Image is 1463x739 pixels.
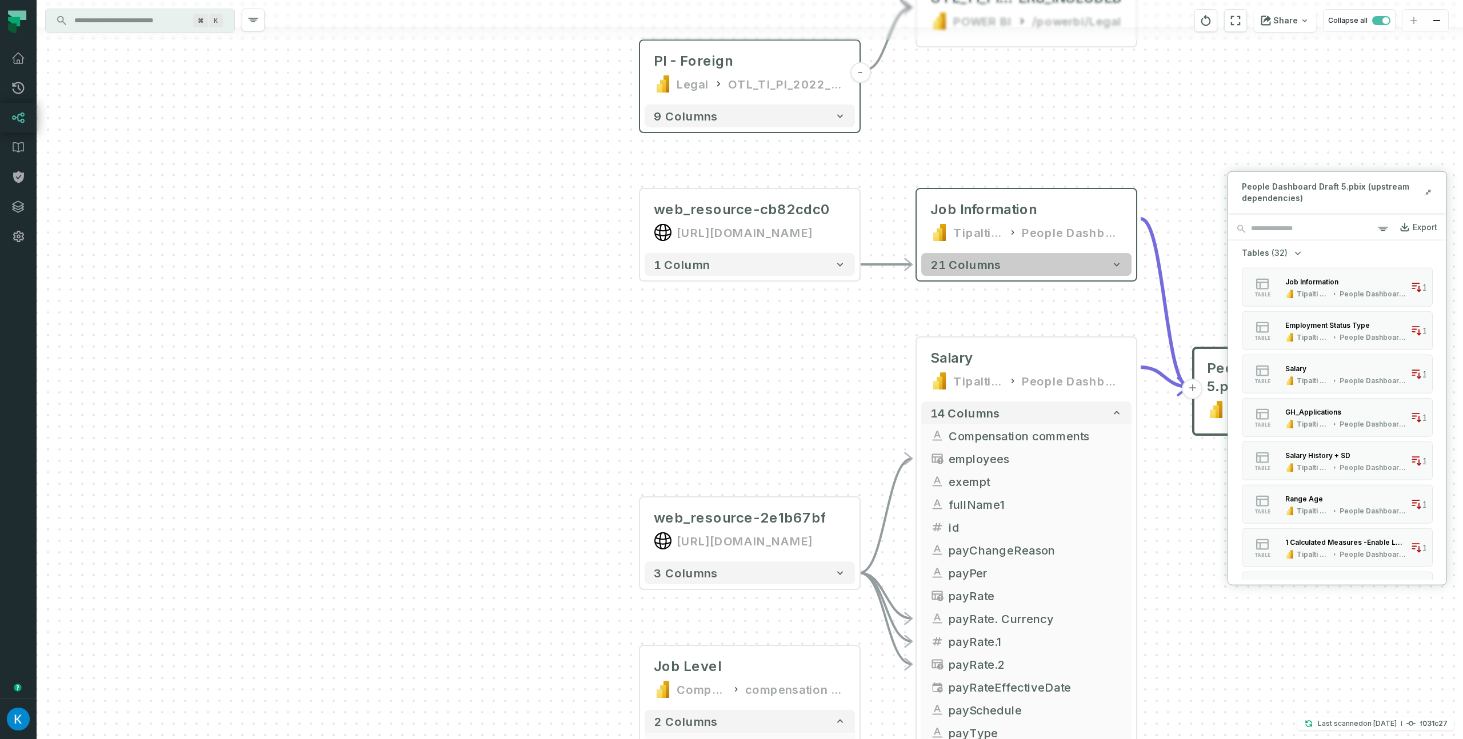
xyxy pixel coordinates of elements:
[1254,379,1270,384] span: table
[930,200,1037,219] div: Job Information
[1254,292,1270,298] span: table
[921,470,1132,493] button: exempt
[1297,290,1330,299] div: Tipalti People Dashboard
[949,656,1122,673] span: payRate.2
[677,680,727,698] div: Compensations Dashboard
[1242,311,1433,350] button: tableTipalti People DashboardPeople Dashboard Draft 51
[930,520,944,534] span: integer
[1340,290,1406,299] div: People Dashboard Draft 5
[930,657,944,671] span: type unknown
[1242,485,1433,524] button: tableTipalti People DashboardPeople Dashboard Draft 51
[1285,364,1306,372] div: Salary
[1272,247,1288,259] span: (32)
[921,539,1132,561] button: payChangeReason
[949,496,1122,513] span: fullName1
[930,258,1001,271] span: 21 columns
[1297,550,1330,559] div: Tipalti People Dashboard
[654,258,710,271] span: 1 column
[930,703,944,717] span: string
[930,612,944,625] span: string
[930,452,944,465] span: type unknown
[921,653,1132,676] button: payRate.2
[949,701,1122,718] span: paySchedule
[921,561,1132,584] button: payPer
[930,589,944,603] span: type unknown
[949,610,1122,627] span: payRate. Currency
[860,459,912,573] g: Edge from b951c0444c56b01b9b102e46395fb003 to 28624b7ad9508645c1c4b5fb399f1d5e
[921,424,1132,447] button: Compensation comments
[1420,720,1448,727] h4: f031c27
[921,516,1132,539] button: id
[1297,333,1330,342] div: Tipalti People Dashboard
[949,519,1122,536] span: id
[1022,223,1122,242] div: People Dashboard Draft 5
[1340,463,1406,472] div: People Dashboard Draft 5
[677,532,813,550] div: https://0668753f87d795a4e792054a3ab1a9c796c00ef5:x@api.bamboohr.com/api/gateway.php/tipalti/v1/re...
[921,584,1132,607] button: payRate
[1340,507,1406,516] div: People Dashboard Draft 5
[930,497,944,511] span: string
[1423,543,1426,552] span: 1
[860,573,912,618] g: Edge from b951c0444c56b01b9b102e46395fb003 to 28624b7ad9508645c1c4b5fb399f1d5e
[949,587,1122,604] span: payRate
[1423,500,1426,509] span: 1
[850,62,870,83] button: -
[1242,268,1433,307] button: tableTipalti People DashboardPeople Dashboard Draft 51
[1285,451,1350,459] div: Salary History + SD
[930,680,944,694] span: timestamp
[209,14,223,27] span: Press ⌘ + K to focus the search bar
[1254,552,1270,558] span: table
[1254,509,1270,515] span: table
[949,541,1122,559] span: payChangeReason
[1423,326,1426,335] span: 1
[1285,407,1341,416] div: GH_Applications
[949,678,1122,696] span: payRateEffectiveDate
[654,714,718,728] span: 2 columns
[1425,10,1448,32] button: zoom out
[1242,572,1433,611] button: tableTipalti People DashboardPeople Dashboard Draft 51
[677,223,813,242] div: https://0668753f87d795a4e792054a3ab1a9c796c00ef5:x@api.bamboohr.com/api/gateway.php/tipalti/v1/re...
[1423,413,1426,422] span: 1
[1297,717,1454,730] button: Last scanned[DATE] 6:56:27 PMf031c27
[949,427,1122,444] span: Compensation comments
[921,676,1132,698] button: payRateEffectiveDate
[1242,398,1433,437] button: tableTipalti People DashboardPeople Dashboard Draft 51
[1242,181,1424,204] span: People Dashboard Draft 5.pbix (upstream dependencies)
[1141,219,1189,387] g: Edge from dd1792735d27d0c7352e826ea39ead72 to 4cb7c16551953d43c22bebc1a6663019
[1297,507,1330,516] div: Tipalti People Dashboard
[1285,494,1323,503] div: Range Age
[953,372,1004,390] div: Tipalti People Dashboard
[1323,9,1396,32] button: Collapse all
[930,634,944,648] span: integer
[1340,376,1406,385] div: People Dashboard Draft 5
[930,566,944,580] span: string
[930,406,1000,420] span: 14 columns
[654,109,718,123] span: 9 columns
[1285,320,1370,329] div: Employment Status Type
[1340,420,1406,429] div: People Dashboard Draft 5
[1242,247,1269,259] span: Tables
[921,698,1132,721] button: paySchedule
[930,475,944,488] span: string
[921,607,1132,630] button: payRate. Currency
[654,200,830,219] div: web_resource-cb82cdc0
[1242,247,1304,259] button: Tables(32)
[949,473,1122,490] span: exempt
[921,447,1132,470] button: employees
[677,75,709,93] div: Legal
[654,509,825,527] div: web_resource-2e1b67bf
[1254,465,1270,471] span: table
[1423,456,1426,465] span: 1
[1254,9,1316,32] button: Share
[1423,283,1426,292] span: 1
[949,633,1122,650] span: payRate.1
[1254,335,1270,341] span: table
[728,75,846,93] div: OTL_TI_PI_2022__SHADOW_PAYERS_INCLUDED
[654,657,721,676] span: Job Level
[1340,550,1406,559] div: People Dashboard Draft 5
[953,223,1004,242] div: Tipalti People Dashboard
[921,493,1132,516] button: fullName1
[1285,537,1406,546] div: 1 Calculated Measures -Enable LOAD ALWAYS
[1141,367,1189,387] g: Edge from 28624b7ad9508645c1c4b5fb399f1d5e to 4cb7c16551953d43c22bebc1a6663019
[860,573,912,641] g: Edge from b951c0444c56b01b9b102e46395fb003 to 28624b7ad9508645c1c4b5fb399f1d5e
